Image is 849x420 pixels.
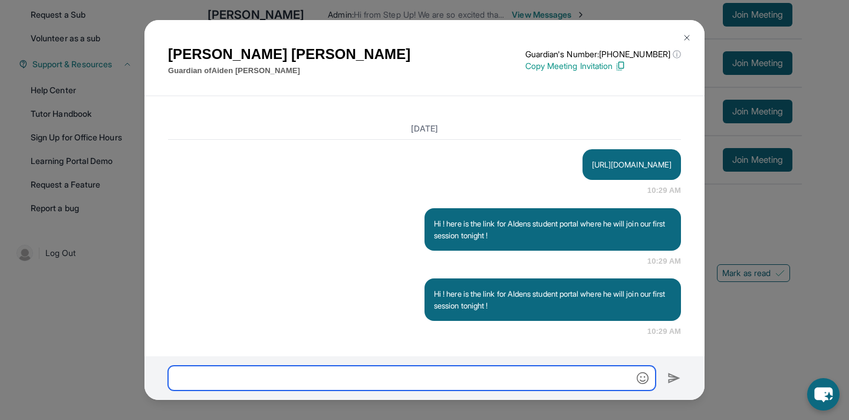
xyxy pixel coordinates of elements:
span: 10:29 AM [647,326,681,337]
p: Copy Meeting Invitation [525,60,681,72]
button: chat-button [807,378,840,411]
p: Hi ! here is the link for AIdens student portal where he will join our first session tonight ! [434,218,672,241]
h3: [DATE] [168,123,681,134]
img: Copy Icon [615,61,626,71]
span: 10:29 AM [647,185,681,196]
span: ⓘ [673,48,681,60]
p: Guardian of Aiden [PERSON_NAME] [168,65,410,77]
p: Hi ! here is the link for AIdens student portal where he will join our first session tonight ! [434,288,672,311]
span: 10:29 AM [647,255,681,267]
img: Send icon [667,371,681,385]
p: [URL][DOMAIN_NAME] [592,159,672,170]
img: Close Icon [682,33,692,42]
h1: [PERSON_NAME] [PERSON_NAME] [168,44,410,65]
p: Guardian's Number: [PHONE_NUMBER] [525,48,681,60]
img: Emoji [637,372,649,384]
